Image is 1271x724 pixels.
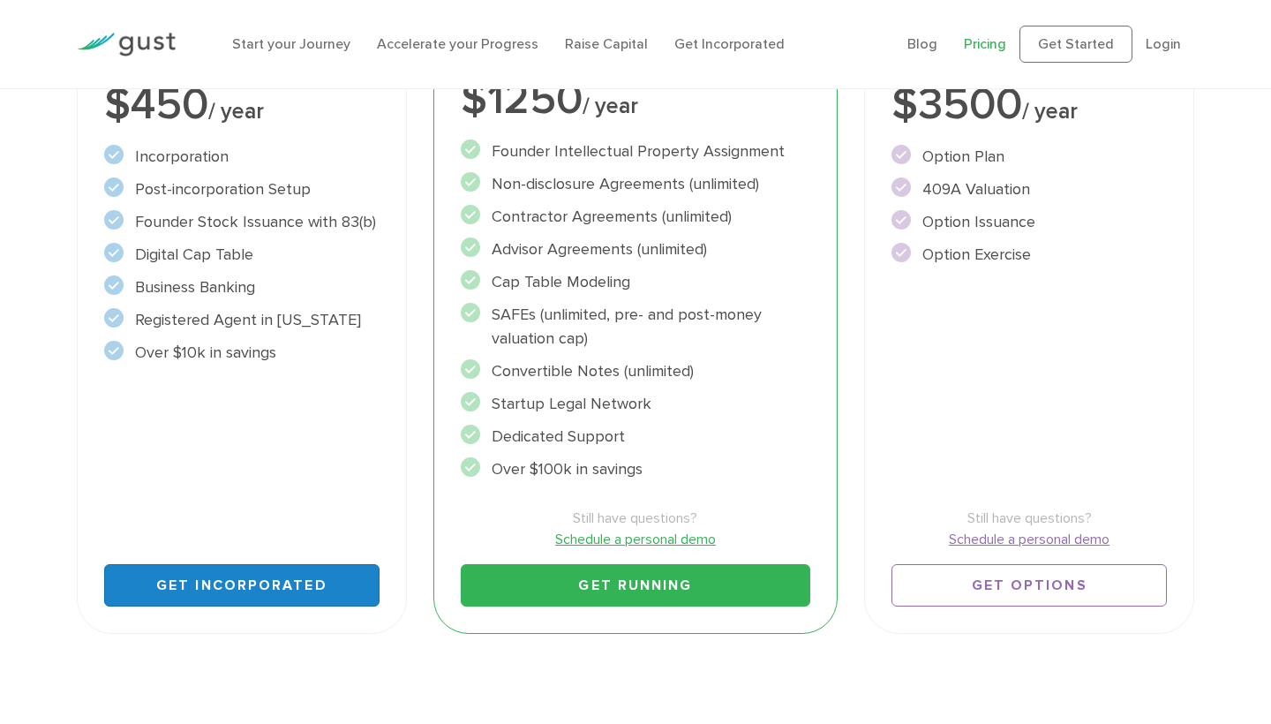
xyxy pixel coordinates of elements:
[377,35,538,52] a: Accelerate your Progress
[891,243,1167,267] li: Option Exercise
[104,177,380,201] li: Post-incorporation Setup
[461,508,811,529] span: Still have questions?
[674,35,785,52] a: Get Incorporated
[907,35,937,52] a: Blog
[461,270,811,294] li: Cap Table Modeling
[104,210,380,234] li: Founder Stock Issuance with 83(b)
[1146,35,1181,52] a: Login
[232,35,350,52] a: Start your Journey
[1022,98,1078,124] span: / year
[104,564,380,607] a: Get Incorporated
[461,359,811,383] li: Convertible Notes (unlimited)
[461,303,811,351] li: SAFEs (unlimited, pre- and post-money valuation cap)
[891,508,1167,529] span: Still have questions?
[461,205,811,229] li: Contractor Agreements (unlimited)
[461,529,811,550] a: Schedule a personal demo
[461,425,811,449] li: Dedicated Support
[461,392,811,416] li: Startup Legal Network
[104,308,380,332] li: Registered Agent in [US_STATE]
[104,145,380,169] li: Incorporation
[104,83,380,127] div: $450
[891,145,1167,169] li: Option Plan
[104,275,380,299] li: Business Banking
[104,243,380,267] li: Digital Cap Table
[891,529,1167,550] a: Schedule a personal demo
[891,210,1167,234] li: Option Issuance
[461,238,811,261] li: Advisor Agreements (unlimited)
[208,98,264,124] span: / year
[891,83,1167,127] div: $3500
[964,35,1006,52] a: Pricing
[1019,26,1132,63] a: Get Started
[461,172,811,196] li: Non-disclosure Agreements (unlimited)
[461,564,811,607] a: Get Running
[77,33,176,57] img: Gust Logo
[583,93,638,119] span: / year
[461,457,811,481] li: Over $100k in savings
[891,564,1167,607] a: Get Options
[104,341,380,365] li: Over $10k in savings
[891,177,1167,201] li: 409A Valuation
[565,35,648,52] a: Raise Capital
[461,140,811,163] li: Founder Intellectual Property Assignment
[461,78,811,122] div: $1250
